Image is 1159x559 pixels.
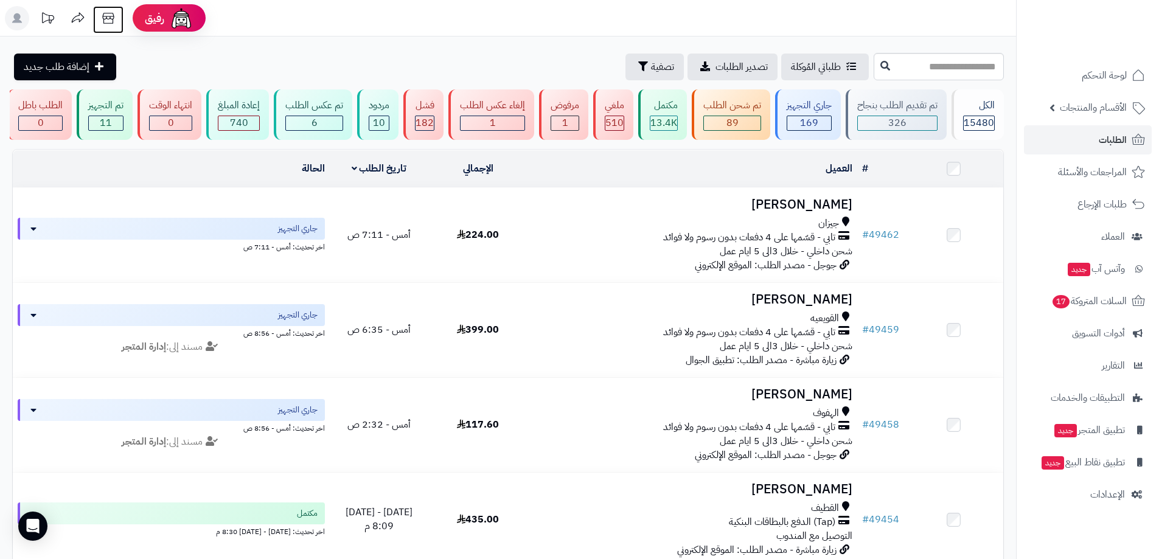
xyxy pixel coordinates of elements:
[1024,286,1152,316] a: السلات المتروكة17
[781,54,869,80] a: طلباتي المُوكلة
[776,529,852,543] span: التوصيل مع المندوب
[773,89,843,140] a: جاري التجهيز 169
[551,99,579,113] div: مرفوض
[135,89,204,140] a: انتهاء الوقت 0
[826,161,852,176] a: العميل
[695,258,837,273] span: جوجل - مصدر الطلب: الموقع الإلكتروني
[1051,293,1127,310] span: السلات المتروكة
[729,515,835,529] span: (Tap) الدفع بالبطاقات البنكية
[461,116,524,130] div: 1
[1053,422,1125,439] span: تطبيق المتجر
[346,505,412,533] span: [DATE] - [DATE] 8:09 م
[1067,260,1125,277] span: وآتس آب
[663,231,835,245] span: تابي - قسّمها على 4 دفعات بدون رسوم ولا فوائد
[145,11,164,26] span: رفيق
[862,512,899,527] a: #49454
[888,116,907,130] span: 326
[857,99,938,113] div: تم تقديم الطلب بنجاح
[88,99,124,113] div: تم التجهيز
[100,116,112,130] span: 11
[38,116,44,130] span: 0
[810,311,839,325] span: القويعيه
[858,116,937,130] div: 326
[89,116,123,130] div: 11
[791,60,841,74] span: طلباتي المُوكلة
[463,161,493,176] a: الإجمالي
[650,99,678,113] div: مكتمل
[843,89,949,140] a: تم تقديم الطلب بنجاح 326
[18,512,47,541] div: Open Intercom Messenger
[490,116,496,130] span: 1
[32,6,63,33] a: تحديثات المنصة
[278,223,318,235] span: جاري التجهيز
[297,507,318,519] span: مكتمل
[689,89,773,140] a: تم شحن الطلب 89
[1024,158,1152,187] a: المراجعات والأسئلة
[1024,383,1152,412] a: التطبيقات والخدمات
[457,322,499,337] span: 399.00
[949,89,1006,140] a: الكل15480
[150,116,192,130] div: 0
[312,116,318,130] span: 6
[787,116,831,130] div: 169
[862,322,869,337] span: #
[24,60,89,74] span: إضافة طلب جديد
[532,198,852,212] h3: [PERSON_NAME]
[625,54,684,80] button: تصفية
[1024,125,1152,155] a: الطلبات
[650,116,677,130] span: 13.4K
[605,116,624,130] span: 510
[1102,357,1125,374] span: التقارير
[169,6,193,30] img: ai-face.png
[369,116,389,130] div: 10
[149,99,192,113] div: انتهاء الوقت
[271,89,355,140] a: تم عكس الطلب 6
[1068,263,1090,276] span: جديد
[18,99,63,113] div: الطلب باطل
[687,54,778,80] a: تصدير الطلبات
[285,99,343,113] div: تم عكس الطلب
[862,227,899,242] a: #49462
[1058,164,1127,181] span: المراجعات والأسئلة
[532,387,852,401] h3: [PERSON_NAME]
[457,417,499,432] span: 117.60
[1051,389,1125,406] span: التطبيقات والخدمات
[813,406,839,420] span: الهفوف
[1060,99,1127,116] span: الأقسام والمنتجات
[278,309,318,321] span: جاري التجهيز
[562,116,568,130] span: 1
[416,116,434,130] span: 182
[686,353,837,367] span: زيارة مباشرة - مصدر الطلب: تطبيق الجوال
[1054,424,1077,437] span: جديد
[532,293,852,307] h3: [PERSON_NAME]
[720,244,852,259] span: شحن داخلي - خلال 3الى 5 ايام عمل
[218,116,259,130] div: 740
[695,448,837,462] span: جوجل - مصدر الطلب: الموقع الإلكتروني
[1090,486,1125,503] span: الإعدادات
[1024,61,1152,90] a: لوحة التحكم
[347,227,411,242] span: أمس - 7:11 ص
[1082,67,1127,84] span: لوحة التحكم
[591,89,636,140] a: ملغي 510
[218,99,260,113] div: إعادة المبلغ
[122,434,166,449] strong: إدارة المتجر
[74,89,135,140] a: تم التجهيز 11
[1040,454,1125,471] span: تطبيق نقاط البيع
[286,116,343,130] div: 6
[1072,325,1125,342] span: أدوات التسويق
[347,417,411,432] span: أمس - 2:32 ص
[862,161,868,176] a: #
[862,322,899,337] a: #49459
[1024,351,1152,380] a: التقارير
[14,54,116,80] a: إضافة طلب جديد
[457,227,499,242] span: 224.00
[18,326,325,339] div: اخر تحديث: أمس - 8:56 ص
[663,325,835,339] span: تابي - قسّمها على 4 دفعات بدون رسوم ولا فوائد
[1099,131,1127,148] span: الطلبات
[726,116,739,130] span: 89
[715,60,768,74] span: تصدير الطلبات
[964,116,994,130] span: 15480
[369,99,389,113] div: مردود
